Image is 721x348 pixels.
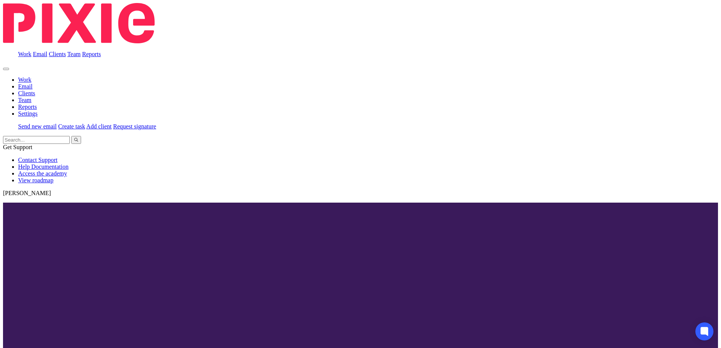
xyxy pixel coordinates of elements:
[18,163,69,170] a: Help Documentation
[3,190,718,197] p: [PERSON_NAME]
[58,123,85,130] a: Create task
[67,51,80,57] a: Team
[18,83,32,90] a: Email
[18,90,35,96] a: Clients
[113,123,156,130] a: Request signature
[18,104,37,110] a: Reports
[18,51,31,57] a: Work
[18,123,57,130] a: Send new email
[18,170,67,177] a: Access the academy
[49,51,66,57] a: Clients
[33,51,47,57] a: Email
[18,177,54,183] a: View roadmap
[3,144,32,150] span: Get Support
[3,136,70,144] input: Search
[86,123,112,130] a: Add client
[18,110,38,117] a: Settings
[71,136,81,144] button: Search
[3,3,155,43] img: Pixie
[18,76,31,83] a: Work
[82,51,101,57] a: Reports
[18,157,57,163] a: Contact Support
[18,97,31,103] a: Team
